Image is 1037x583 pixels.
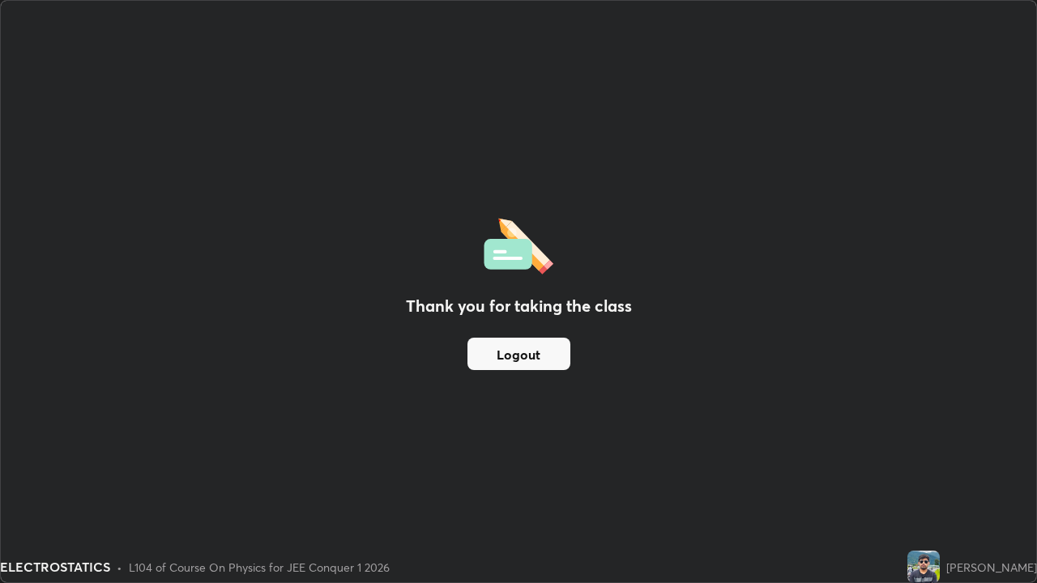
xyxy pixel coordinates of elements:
div: • [117,559,122,576]
h2: Thank you for taking the class [406,294,632,318]
button: Logout [467,338,570,370]
img: offlineFeedback.1438e8b3.svg [484,213,553,274]
div: [PERSON_NAME] [946,559,1037,576]
img: b94a4ccbac2546dc983eb2139155ff30.jpg [907,551,940,583]
div: L104 of Course On Physics for JEE Conquer 1 2026 [129,559,390,576]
